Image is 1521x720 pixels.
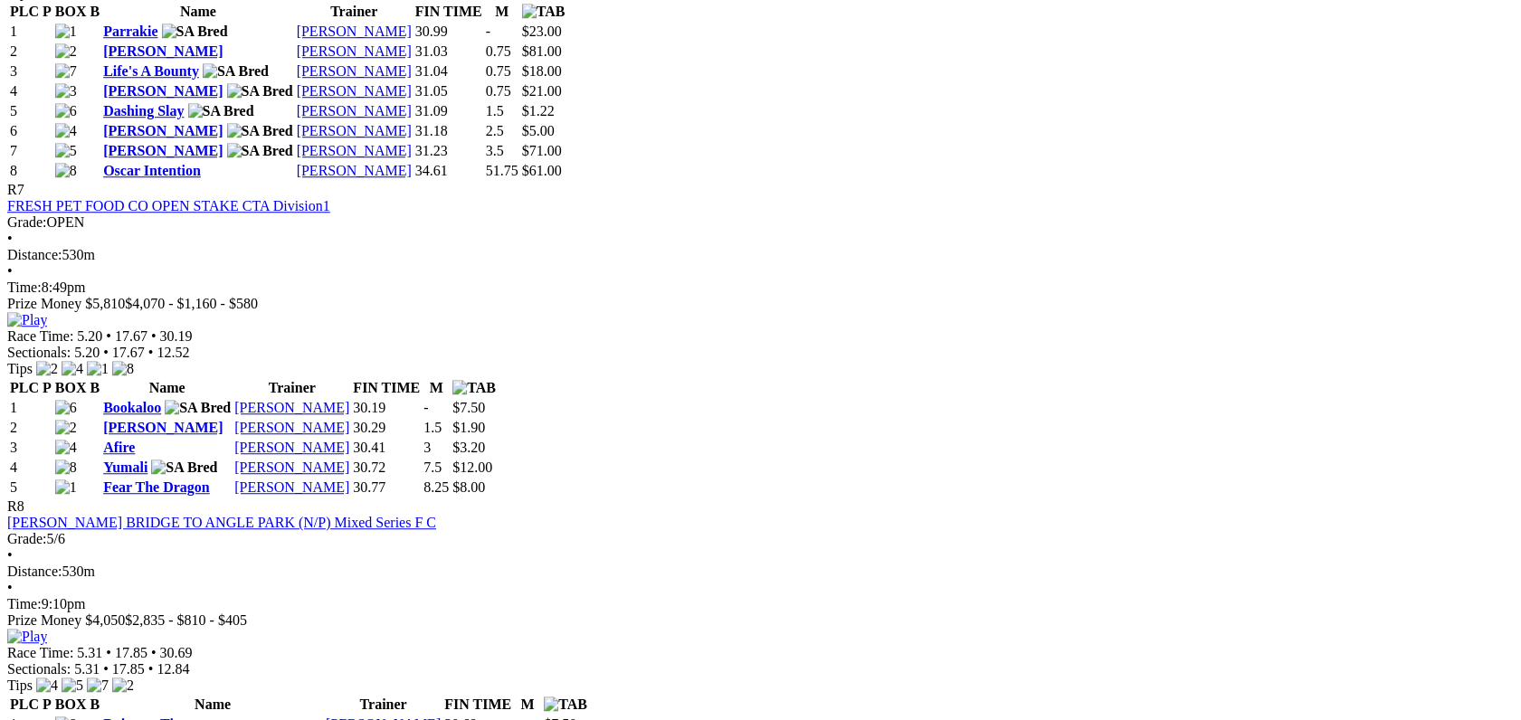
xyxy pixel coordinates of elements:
[297,63,412,79] a: [PERSON_NAME]
[112,661,145,677] span: 17.85
[352,419,421,437] td: 30.29
[10,380,39,395] span: PLC
[414,122,483,140] td: 31.18
[36,677,58,694] img: 4
[9,102,52,120] td: 5
[106,645,111,660] span: •
[165,400,231,416] img: SA Bred
[7,214,1514,231] div: OPEN
[7,531,1514,547] div: 5/6
[227,123,293,139] img: SA Bred
[55,24,77,40] img: 1
[55,63,77,80] img: 7
[112,345,145,360] span: 17.67
[414,62,483,81] td: 31.04
[297,43,412,59] a: [PERSON_NAME]
[55,420,77,436] img: 2
[485,3,519,21] th: M
[452,459,492,475] span: $12.00
[7,263,13,279] span: •
[7,547,13,563] span: •
[103,345,109,360] span: •
[7,247,62,262] span: Distance:
[452,420,485,435] span: $1.90
[103,163,201,178] a: Oscar Intention
[62,677,83,694] img: 5
[90,696,100,712] span: B
[125,612,247,628] span: $2,835 - $810 - $405
[7,231,13,246] span: •
[423,379,450,397] th: M
[162,24,228,40] img: SA Bred
[36,361,58,377] img: 2
[103,661,109,677] span: •
[9,23,52,41] td: 1
[7,564,1514,580] div: 530m
[9,43,52,61] td: 2
[55,400,77,416] img: 6
[43,4,52,19] span: P
[77,328,102,344] span: 5.20
[486,103,504,118] text: 1.5
[297,103,412,118] a: [PERSON_NAME]
[55,43,77,60] img: 2
[297,24,412,39] a: [PERSON_NAME]
[106,328,111,344] span: •
[522,63,562,79] span: $18.00
[414,102,483,120] td: 31.09
[297,143,412,158] a: [PERSON_NAME]
[452,400,485,415] span: $7.50
[423,420,442,435] text: 1.5
[423,400,428,415] text: -
[9,439,52,457] td: 3
[352,379,421,397] th: FIN TIME
[414,82,483,100] td: 31.05
[7,182,24,197] span: R7
[7,296,1514,312] div: Prize Money $5,810
[103,24,157,39] a: Parrakie
[325,696,442,714] th: Trainer
[103,400,161,415] a: Bookaloo
[151,328,157,344] span: •
[7,247,1514,263] div: 530m
[486,163,518,178] text: 51.75
[9,478,52,497] td: 5
[203,63,269,80] img: SA Bred
[55,380,87,395] span: BOX
[62,361,83,377] img: 4
[522,123,555,138] span: $5.00
[423,479,449,495] text: 8.25
[522,163,562,178] span: $61.00
[522,103,555,118] span: $1.22
[103,479,210,495] a: Fear The Dragon
[157,661,189,677] span: 12.84
[233,379,350,397] th: Trainer
[7,214,47,230] span: Grade:
[414,162,483,180] td: 34.61
[452,440,485,455] span: $3.20
[148,661,154,677] span: •
[486,83,511,99] text: 0.75
[102,3,294,21] th: Name
[151,459,217,476] img: SA Bred
[522,43,562,59] span: $81.00
[77,645,102,660] span: 5.31
[452,479,485,495] span: $8.00
[55,440,77,456] img: 4
[9,142,52,160] td: 7
[486,43,511,59] text: 0.75
[352,459,421,477] td: 30.72
[7,531,47,546] span: Grade:
[486,143,504,158] text: 3.5
[486,24,490,39] text: -
[103,63,199,79] a: Life's A Bounty
[443,696,512,714] th: FIN TIME
[414,3,483,21] th: FIN TIME
[7,198,330,213] a: FRESH PET FOOD CO OPEN STAKE CTA Division1
[7,661,71,677] span: Sectionals:
[414,43,483,61] td: 31.03
[55,163,77,179] img: 8
[115,328,147,344] span: 17.67
[55,696,87,712] span: BOX
[522,24,562,39] span: $23.00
